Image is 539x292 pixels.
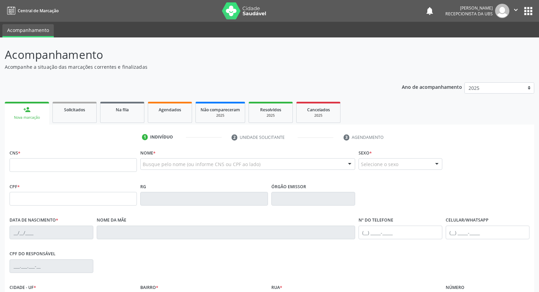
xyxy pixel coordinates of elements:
[425,6,434,16] button: notifications
[159,107,181,113] span: Agendados
[10,226,93,239] input: __/__/____
[359,226,442,239] input: (__) _____-_____
[116,107,129,113] span: Na fila
[271,181,306,192] label: Órgão emissor
[446,215,489,226] label: Celular/WhatsApp
[142,134,148,140] div: 1
[301,113,335,118] div: 2025
[10,249,56,259] label: CPF do responsável
[64,107,85,113] span: Solicitados
[359,148,372,158] label: Sexo
[201,113,240,118] div: 2025
[18,8,59,14] span: Central de Marcação
[307,107,330,113] span: Cancelados
[495,4,509,18] img: img
[10,115,44,120] div: Nova marcação
[10,148,20,158] label: CNS
[446,226,529,239] input: (__) _____-_____
[150,134,173,140] div: Indivíduo
[445,11,493,17] span: Recepcionista da UBS
[254,113,288,118] div: 2025
[445,5,493,11] div: [PERSON_NAME]
[512,6,520,14] i: 
[10,259,93,273] input: ___.___.___-__
[5,5,59,16] a: Central de Marcação
[201,107,240,113] span: Não compareceram
[140,181,146,192] label: RG
[5,46,376,63] p: Acompanhamento
[522,5,534,17] button: apps
[359,215,393,226] label: Nº do Telefone
[260,107,281,113] span: Resolvidos
[97,215,126,226] label: Nome da mãe
[23,106,31,113] div: person_add
[2,24,54,37] a: Acompanhamento
[140,148,156,158] label: Nome
[10,215,58,226] label: Data de nascimento
[402,82,462,91] p: Ano de acompanhamento
[509,4,522,18] button: 
[361,161,398,168] span: Selecione o sexo
[143,161,260,168] span: Busque pelo nome (ou informe CNS ou CPF ao lado)
[10,181,20,192] label: CPF
[5,63,376,70] p: Acompanhe a situação das marcações correntes e finalizadas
